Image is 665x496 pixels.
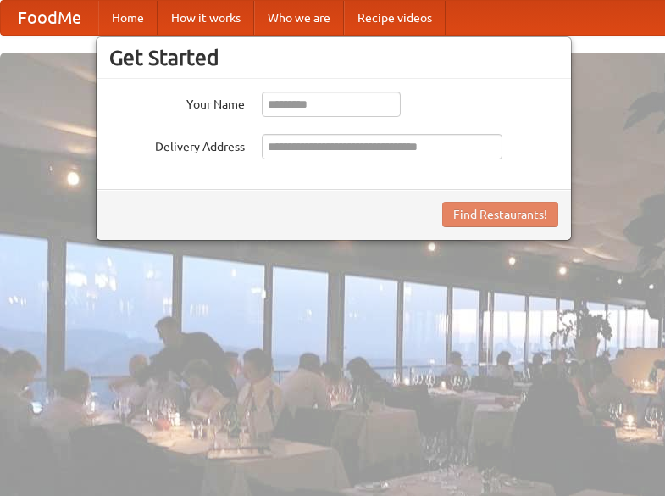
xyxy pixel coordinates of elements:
[254,1,344,35] a: Who we are
[109,45,558,70] h3: Get Started
[158,1,254,35] a: How it works
[109,134,245,155] label: Delivery Address
[1,1,98,35] a: FoodMe
[344,1,446,35] a: Recipe videos
[98,1,158,35] a: Home
[109,92,245,113] label: Your Name
[442,202,558,227] button: Find Restaurants!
